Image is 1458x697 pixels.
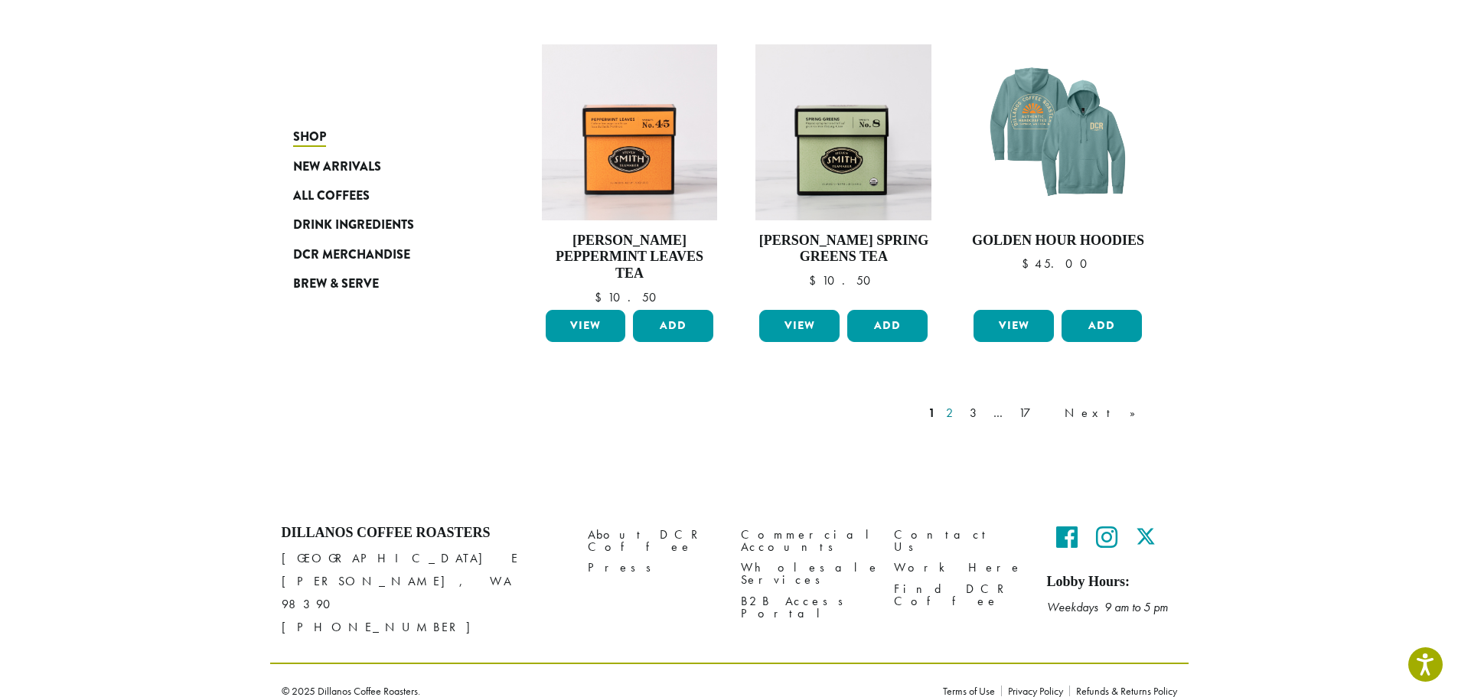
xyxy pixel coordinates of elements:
[759,310,840,342] a: View
[741,591,871,624] a: B2B Access Portal
[293,151,477,181] a: New Arrivals
[595,289,608,305] span: $
[595,289,664,305] bdi: 10.50
[990,404,1011,422] a: …
[588,525,718,558] a: About DCR Coffee
[588,558,718,578] a: Press
[1069,686,1177,696] a: Refunds & Returns Policy
[809,272,878,288] bdi: 10.50
[894,558,1024,578] a: Work Here
[293,269,477,298] a: Brew & Serve
[970,233,1146,249] h4: Golden Hour Hoodies
[894,578,1024,611] a: Find DCR Coffee
[1062,404,1150,422] a: Next »
[633,310,713,342] button: Add
[755,44,931,220] img: Spring-Greens-Signature-Green-Carton-2023.jpg
[967,404,986,422] a: 3
[755,233,931,265] h4: [PERSON_NAME] Spring Greens Tea
[970,44,1146,304] a: Golden Hour Hoodies $45.00
[741,558,871,591] a: Wholesale Services
[293,128,326,147] span: Shop
[1016,404,1057,422] a: 17
[282,686,920,696] p: © 2025 Dillanos Coffee Roasters.
[293,275,379,294] span: Brew & Serve
[293,246,410,265] span: DCR Merchandise
[943,404,962,422] a: 2
[546,310,626,342] a: View
[293,240,477,269] a: DCR Merchandise
[1022,256,1035,272] span: $
[1047,574,1177,591] h5: Lobby Hours:
[1022,256,1094,272] bdi: 45.00
[1001,686,1069,696] a: Privacy Policy
[894,525,1024,558] a: Contact Us
[293,216,414,235] span: Drink Ingredients
[741,525,871,558] a: Commercial Accounts
[943,686,1001,696] a: Terms of Use
[541,44,717,220] img: Peppermint-Signature-Herbal-Carton-2023.jpg
[293,187,370,206] span: All Coffees
[974,310,1054,342] a: View
[542,233,718,282] h4: [PERSON_NAME] Peppermint Leaves Tea
[293,158,381,177] span: New Arrivals
[925,404,938,422] a: 1
[542,44,718,304] a: [PERSON_NAME] Peppermint Leaves Tea $10.50
[282,525,565,542] h4: Dillanos Coffee Roasters
[1062,310,1142,342] button: Add
[293,122,477,151] a: Shop
[293,181,477,210] a: All Coffees
[809,272,822,288] span: $
[1047,599,1168,615] em: Weekdays 9 am to 5 pm
[755,44,931,304] a: [PERSON_NAME] Spring Greens Tea $10.50
[282,547,565,639] p: [GEOGRAPHIC_DATA] E [PERSON_NAME], WA 98390 [PHONE_NUMBER]
[970,44,1146,220] img: DCR-SS-Golden-Hour-Hoodie-Eucalyptus-Blue-1200x1200-Web-e1744312709309.png
[293,210,477,239] a: Drink Ingredients
[847,310,928,342] button: Add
